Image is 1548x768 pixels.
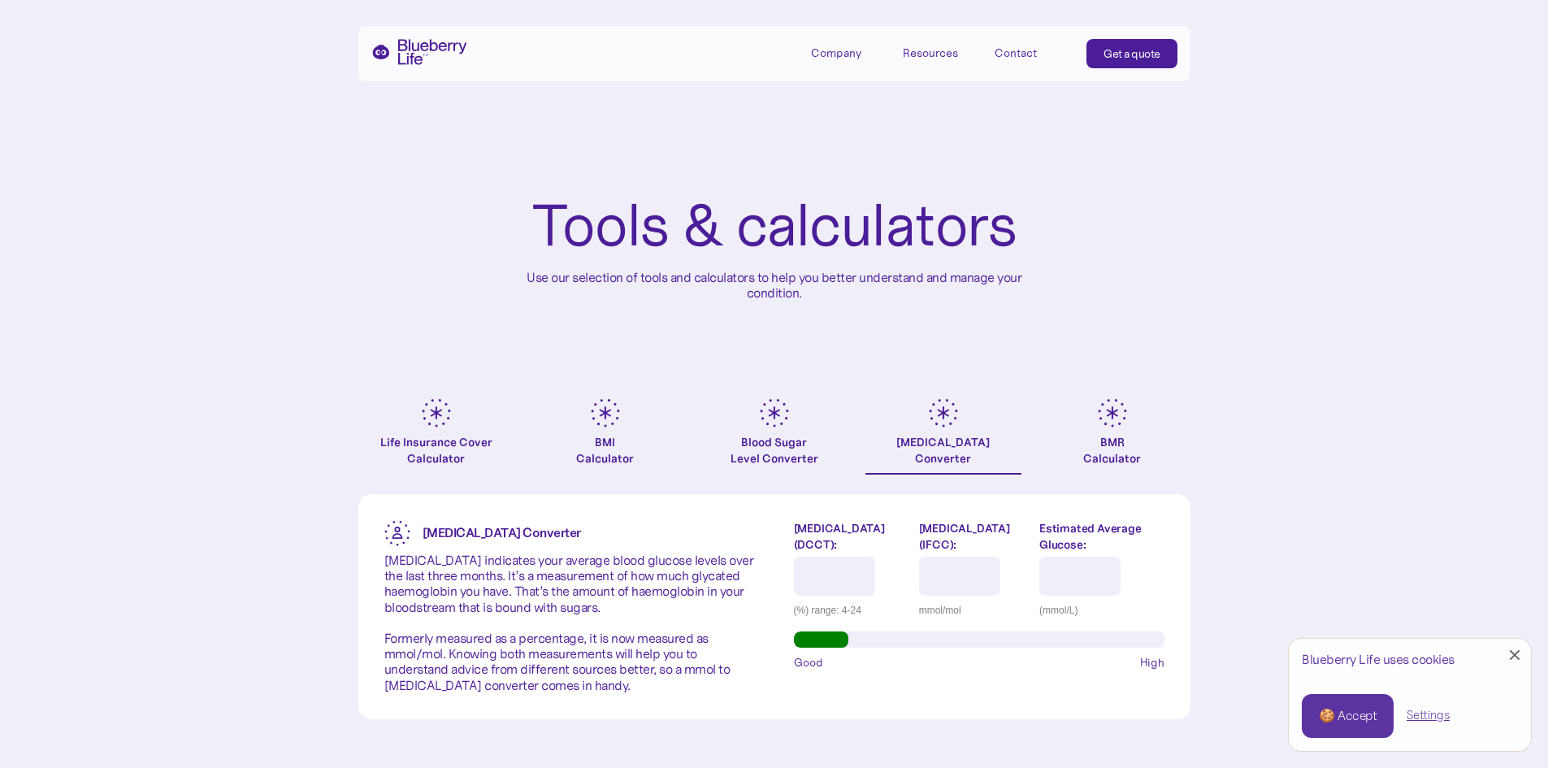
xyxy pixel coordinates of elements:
h1: Tools & calculators [531,195,1017,257]
div: Company [811,39,884,66]
div: Blueberry Life uses cookies [1302,652,1518,667]
div: (mmol/L) [1039,602,1164,618]
div: Contact [995,46,1037,60]
label: Estimated Average Glucose: [1039,520,1164,553]
strong: [MEDICAL_DATA] Converter [423,524,581,540]
a: Get a quote [1086,39,1177,68]
div: [MEDICAL_DATA] Converter [896,434,990,466]
a: Contact [995,39,1068,66]
div: Close Cookie Popup [1515,655,1515,656]
div: BMI Calculator [576,434,634,466]
div: Get a quote [1104,46,1160,62]
a: BMRCalculator [1034,398,1190,475]
div: mmol/mol [919,602,1027,618]
div: Resources [903,39,976,66]
p: [MEDICAL_DATA] indicates your average blood glucose levels over the last three months. It’s a mea... [384,553,755,693]
a: Blood SugarLevel Converter [696,398,852,475]
div: Resources [903,46,958,60]
a: Close Cookie Popup [1498,639,1531,671]
div: 🍪 Accept [1319,707,1377,725]
p: Use our selection of tools and calculators to help you better understand and manage your condition. [514,270,1034,301]
div: BMR Calculator [1083,434,1141,466]
label: [MEDICAL_DATA] (IFCC): [919,520,1027,553]
label: [MEDICAL_DATA] (DCCT): [794,520,907,553]
a: BMICalculator [527,398,683,475]
a: [MEDICAL_DATA]Converter [865,398,1021,475]
span: Good [794,654,823,670]
span: High [1140,654,1164,670]
a: Life Insurance Cover Calculator [358,398,514,475]
a: home [371,39,467,65]
a: 🍪 Accept [1302,694,1394,738]
div: Life Insurance Cover Calculator [358,434,514,466]
div: Company [811,46,861,60]
div: (%) range: 4-24 [794,602,907,618]
a: Settings [1407,707,1450,724]
div: Blood Sugar Level Converter [731,434,818,466]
